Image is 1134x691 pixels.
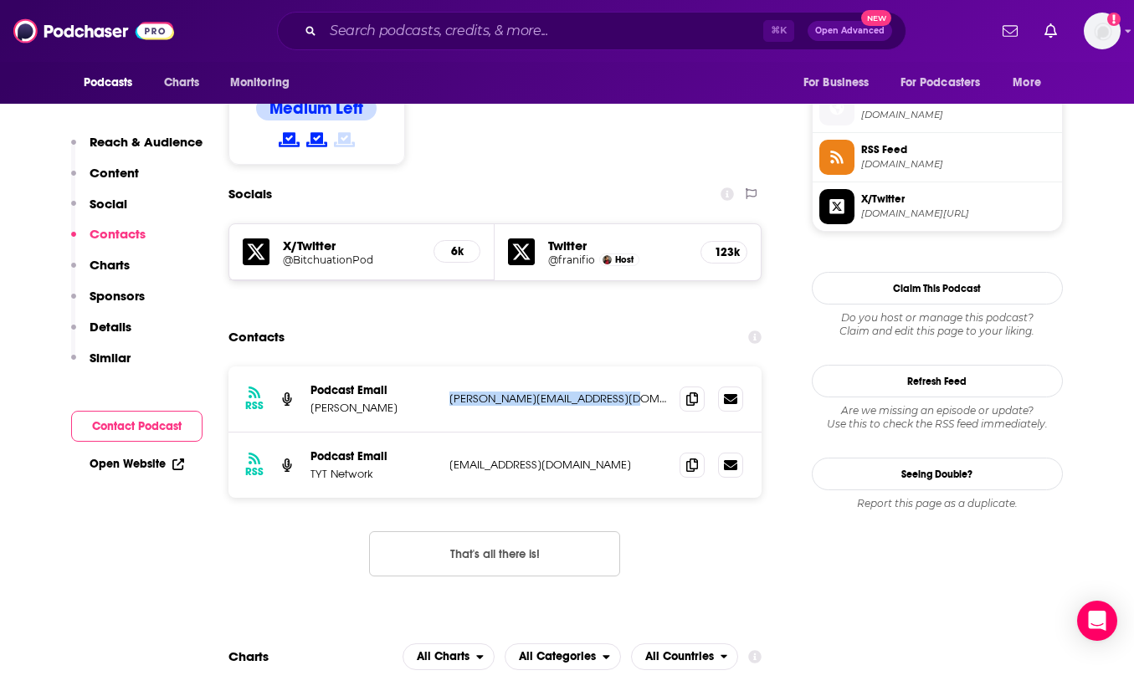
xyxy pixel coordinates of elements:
button: Similar [71,350,131,381]
span: feeds.megaphone.fm [861,158,1055,171]
button: Open AdvancedNew [808,21,892,41]
a: Open Website [90,457,184,471]
p: [PERSON_NAME] [310,401,436,415]
span: Do you host or manage this podcast? [812,311,1063,325]
h2: Countries [631,643,739,670]
p: Podcast Email [310,383,436,397]
button: Details [71,319,131,350]
img: Francesca Fiorentini [603,255,612,264]
button: Content [71,165,139,196]
h3: RSS [245,465,264,479]
p: Sponsors [90,288,145,304]
h3: RSS [245,399,264,412]
button: Social [71,196,127,227]
h2: Contacts [228,321,285,353]
button: Claim This Podcast [812,272,1063,305]
span: X/Twitter [861,192,1055,207]
span: For Podcasters [901,71,981,95]
a: @franifio [548,253,595,266]
span: Monitoring [230,71,290,95]
input: Search podcasts, credits, & more... [323,18,763,44]
p: Social [90,196,127,212]
div: Claim and edit this page to your liking. [812,311,1063,338]
button: Reach & Audience [71,134,203,165]
span: New [861,10,891,26]
span: Logged in as WorldWide452 [1084,13,1121,49]
p: [PERSON_NAME][EMAIL_ADDRESS][DOMAIN_NAME] [449,392,667,406]
a: RSS Feed[DOMAIN_NAME] [819,140,1055,175]
h2: Charts [228,648,269,664]
span: ⌘ K [763,20,794,42]
button: Charts [71,257,130,288]
button: Nothing here. [369,531,620,576]
svg: Add a profile image [1107,13,1121,26]
img: Podchaser - Follow, Share and Rate Podcasts [13,15,174,47]
span: twitter.com/BitchuationPod [861,207,1055,220]
h2: Categories [505,643,621,670]
p: TYT Network [310,467,436,481]
span: RSS Feed [861,142,1055,157]
div: Open Intercom Messenger [1077,601,1117,641]
button: Sponsors [71,288,145,319]
a: X/Twitter[DOMAIN_NAME][URL] [819,189,1055,224]
p: Details [90,319,131,335]
span: bitchuationroom.com [861,109,1055,121]
div: Search podcasts, credits, & more... [277,12,906,50]
h5: 6k [448,244,466,258]
h5: Twitter [548,238,687,253]
span: All Countries [645,651,714,663]
button: Refresh Feed [812,365,1063,397]
span: Open Advanced [815,27,885,35]
div: Report this page as a duplicate. [812,497,1063,510]
span: Podcasts [84,71,133,95]
p: [EMAIL_ADDRESS][DOMAIN_NAME] [449,458,667,472]
p: Similar [90,350,131,366]
p: Contacts [90,226,146,242]
h5: X/Twitter [283,238,421,253]
button: Contacts [71,226,146,257]
button: open menu [631,643,739,670]
span: All Charts [417,651,470,663]
a: Show notifications dropdown [1038,17,1064,45]
h4: Medium Left [269,98,363,119]
span: Charts [164,71,200,95]
button: open menu [218,67,311,99]
a: Show notifications dropdown [996,17,1024,45]
button: open menu [890,67,1005,99]
div: Are we missing an episode or update? Use this to check the RSS feed immediately. [812,404,1063,431]
span: More [1013,71,1041,95]
a: Seeing Double? [812,458,1063,490]
span: For Business [803,71,870,95]
a: @BitchuationPod [283,253,421,266]
h2: Socials [228,178,272,210]
span: All Categories [519,651,596,663]
p: Reach & Audience [90,134,203,150]
p: Charts [90,257,130,273]
button: Contact Podcast [71,411,203,442]
span: Host [615,254,634,265]
img: User Profile [1084,13,1121,49]
button: open menu [403,643,495,670]
button: open menu [505,643,621,670]
button: Show profile menu [1084,13,1121,49]
button: open menu [792,67,890,99]
button: open menu [1001,67,1062,99]
a: Charts [153,67,210,99]
p: Podcast Email [310,449,436,463]
a: Official Website[DOMAIN_NAME] [819,90,1055,125]
button: open menu [72,67,155,99]
h2: Platforms [403,643,495,670]
h5: 123k [715,245,733,259]
p: Content [90,165,139,181]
